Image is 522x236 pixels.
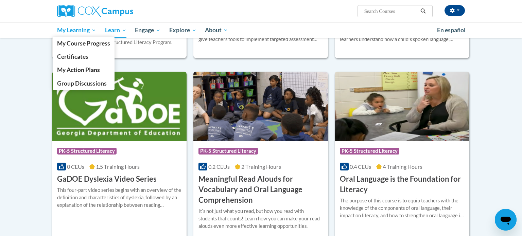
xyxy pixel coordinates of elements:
span: Learn [105,26,126,34]
span: My Learning [57,26,96,34]
span: En español [437,26,466,34]
iframe: Button to launch messaging window [495,209,517,231]
a: About [201,22,233,38]
img: Cox Campus [57,5,133,17]
h3: GaDOE Dyslexia Video Series [57,174,157,184]
span: PK-5 Structured Literacy [198,148,258,155]
div: This is the final, comprehensive exam for the IDA-accredited Cox Campus Structured Literacy Program. [57,31,181,46]
span: PK-5 Structured Literacy [340,148,399,155]
div: Main menu [47,22,475,38]
img: Course Logo [193,72,328,141]
a: Learn [101,22,131,38]
span: PK-5 Structured Literacy [57,148,117,155]
img: Course Logo [52,72,187,141]
a: Explore [165,22,201,38]
button: Account Settings [445,5,465,16]
span: About [205,26,228,34]
input: Search Courses [364,7,418,15]
a: Certificates [53,50,115,63]
span: Explore [169,26,196,34]
a: My Action Plans [53,63,115,76]
span: 2 Training Hours [241,163,281,170]
span: Engage [135,26,160,34]
a: Engage [130,22,165,38]
span: Group Discussions [57,80,107,87]
h3: Meaningful Read Alouds for Vocabulary and Oral Language Comprehension [198,174,323,205]
span: Certificates [57,53,88,60]
div: This four-part video series begins with an overview of the definition and characteristics of dysl... [57,186,181,209]
span: 1.5 Training Hours [96,163,140,170]
a: My Learning [53,22,101,38]
a: Group Discussions [53,77,115,90]
div: Itʹs not just what you read, but how you read with students that counts! Learn how you can make y... [198,207,323,230]
div: The purpose of this course is to equip teachers with the knowledge of the components of oral lang... [340,197,464,219]
h3: Oral Language is the Foundation for Literacy [340,174,464,195]
img: Course Logo [335,72,469,141]
a: En español [433,23,470,37]
span: 0.2 CEUs [208,163,230,170]
a: Cox Campus [57,5,186,17]
button: Search [418,7,428,15]
span: 4 Training Hours [383,163,422,170]
a: My Course Progress [53,37,115,50]
span: 0.4 CEUs [350,163,371,170]
span: My Action Plans [57,66,100,73]
span: My Course Progress [57,40,110,47]
span: 0 CEUs [67,163,84,170]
